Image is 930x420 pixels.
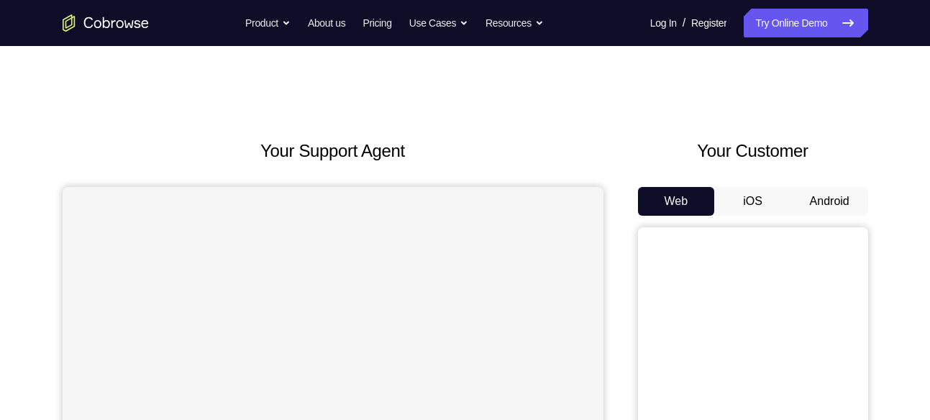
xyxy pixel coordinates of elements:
[245,9,291,37] button: Product
[63,14,149,32] a: Go to the home page
[485,9,544,37] button: Resources
[791,187,868,216] button: Android
[650,9,677,37] a: Log In
[63,138,603,164] h2: Your Support Agent
[308,9,345,37] a: About us
[409,9,468,37] button: Use Cases
[714,187,791,216] button: iOS
[691,9,726,37] a: Register
[638,138,868,164] h2: Your Customer
[744,9,867,37] a: Try Online Demo
[638,187,715,216] button: Web
[363,9,391,37] a: Pricing
[683,14,685,32] span: /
